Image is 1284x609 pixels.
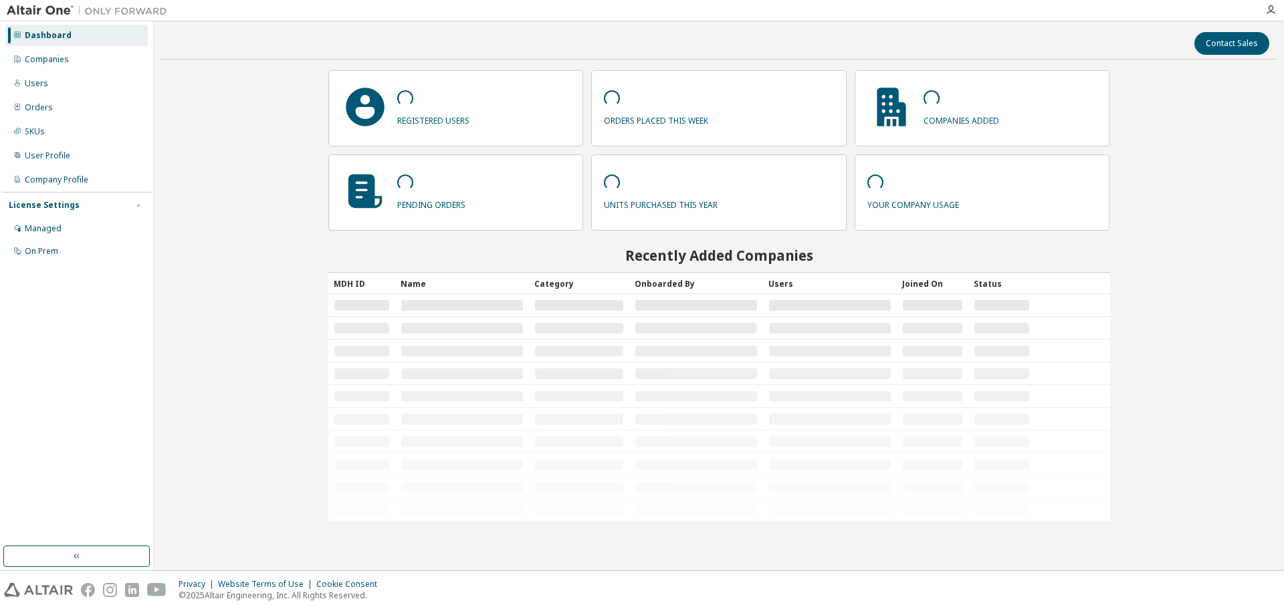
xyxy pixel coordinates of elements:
[25,126,45,137] div: SKUs
[401,273,524,294] div: Name
[4,583,73,597] img: altair_logo.svg
[397,195,465,211] p: pending orders
[397,111,469,126] p: registered users
[9,200,80,211] div: License Settings
[334,273,390,294] div: MDH ID
[125,583,139,597] img: linkedin.svg
[635,273,758,294] div: Onboarded By
[103,583,117,597] img: instagram.svg
[604,195,718,211] p: units purchased this year
[534,273,624,294] div: Category
[179,590,385,601] p: © 2025 Altair Engineering, Inc. All Rights Reserved.
[7,4,174,17] img: Altair One
[768,273,891,294] div: Users
[974,273,1030,294] div: Status
[25,102,53,113] div: Orders
[218,579,316,590] div: Website Terms of Use
[25,54,69,65] div: Companies
[25,174,88,185] div: Company Profile
[179,579,218,590] div: Privacy
[328,247,1110,264] h2: Recently Added Companies
[25,30,72,41] div: Dashboard
[147,583,167,597] img: youtube.svg
[924,111,999,126] p: companies added
[25,246,58,257] div: On Prem
[902,273,963,294] div: Joined On
[316,579,385,590] div: Cookie Consent
[81,583,95,597] img: facebook.svg
[25,78,48,89] div: Users
[867,195,959,211] p: your company usage
[1194,32,1269,55] button: Contact Sales
[25,223,62,234] div: Managed
[25,150,70,161] div: User Profile
[604,111,708,126] p: orders placed this week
